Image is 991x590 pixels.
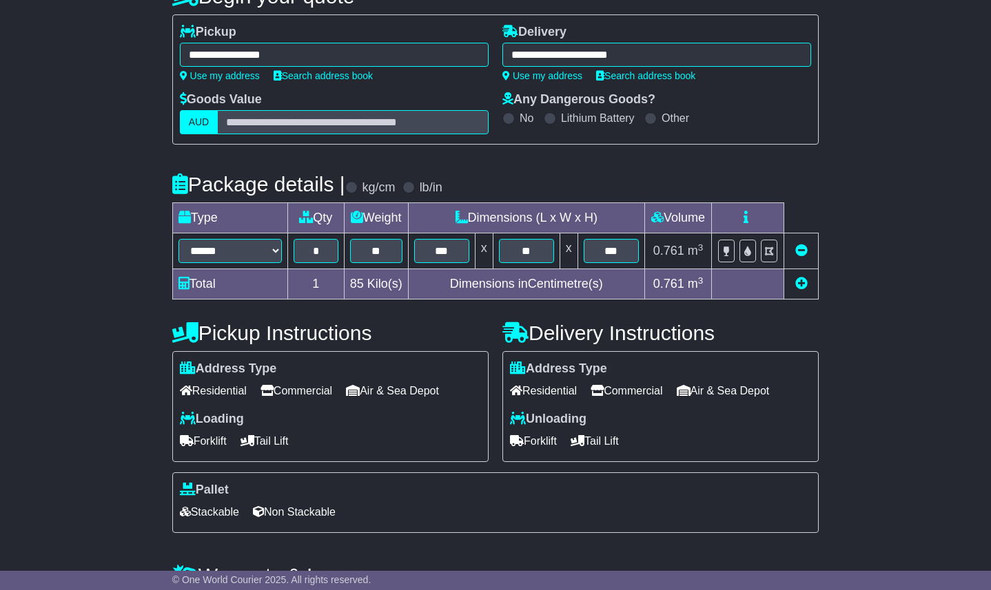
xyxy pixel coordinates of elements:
[362,180,396,196] label: kg/cm
[180,430,227,452] span: Forklift
[502,25,566,40] label: Delivery
[180,92,262,107] label: Goods Value
[591,380,662,401] span: Commercial
[502,70,582,81] a: Use my address
[180,110,218,134] label: AUD
[172,269,287,299] td: Total
[698,275,704,286] sup: 3
[408,269,644,299] td: Dimensions in Centimetre(s)
[180,361,277,377] label: Address Type
[180,483,229,498] label: Pallet
[475,233,493,269] td: x
[596,70,695,81] a: Search address book
[180,380,247,401] span: Residential
[172,564,819,587] h4: Warranty & Insurance
[180,70,260,81] a: Use my address
[795,277,808,291] a: Add new item
[662,112,689,125] label: Other
[346,380,439,401] span: Air & Sea Depot
[561,112,635,125] label: Lithium Battery
[172,574,371,585] span: © One World Courier 2025. All rights reserved.
[653,244,684,257] span: 0.761
[677,380,770,401] span: Air & Sea Depot
[510,361,607,377] label: Address Type
[420,180,442,196] label: lb/in
[253,501,336,523] span: Non Stackable
[241,430,289,452] span: Tail Lift
[287,269,344,299] td: 1
[520,112,533,125] label: No
[180,412,244,427] label: Loading
[688,277,704,291] span: m
[180,501,239,523] span: Stackable
[502,322,819,344] h4: Delivery Instructions
[502,92,655,107] label: Any Dangerous Goods?
[344,269,408,299] td: Kilo(s)
[795,244,808,257] a: Remove this item
[644,203,712,233] td: Volume
[172,322,489,344] h4: Pickup Instructions
[408,203,644,233] td: Dimensions (L x W x H)
[571,430,619,452] span: Tail Lift
[350,277,364,291] span: 85
[698,242,704,253] sup: 3
[560,233,578,269] td: x
[688,244,704,257] span: m
[510,412,586,427] label: Unloading
[172,173,345,196] h4: Package details |
[653,277,684,291] span: 0.761
[510,430,557,452] span: Forklift
[287,203,344,233] td: Qty
[274,70,373,81] a: Search address book
[172,203,287,233] td: Type
[510,380,577,401] span: Residential
[260,380,332,401] span: Commercial
[180,25,236,40] label: Pickup
[344,203,408,233] td: Weight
